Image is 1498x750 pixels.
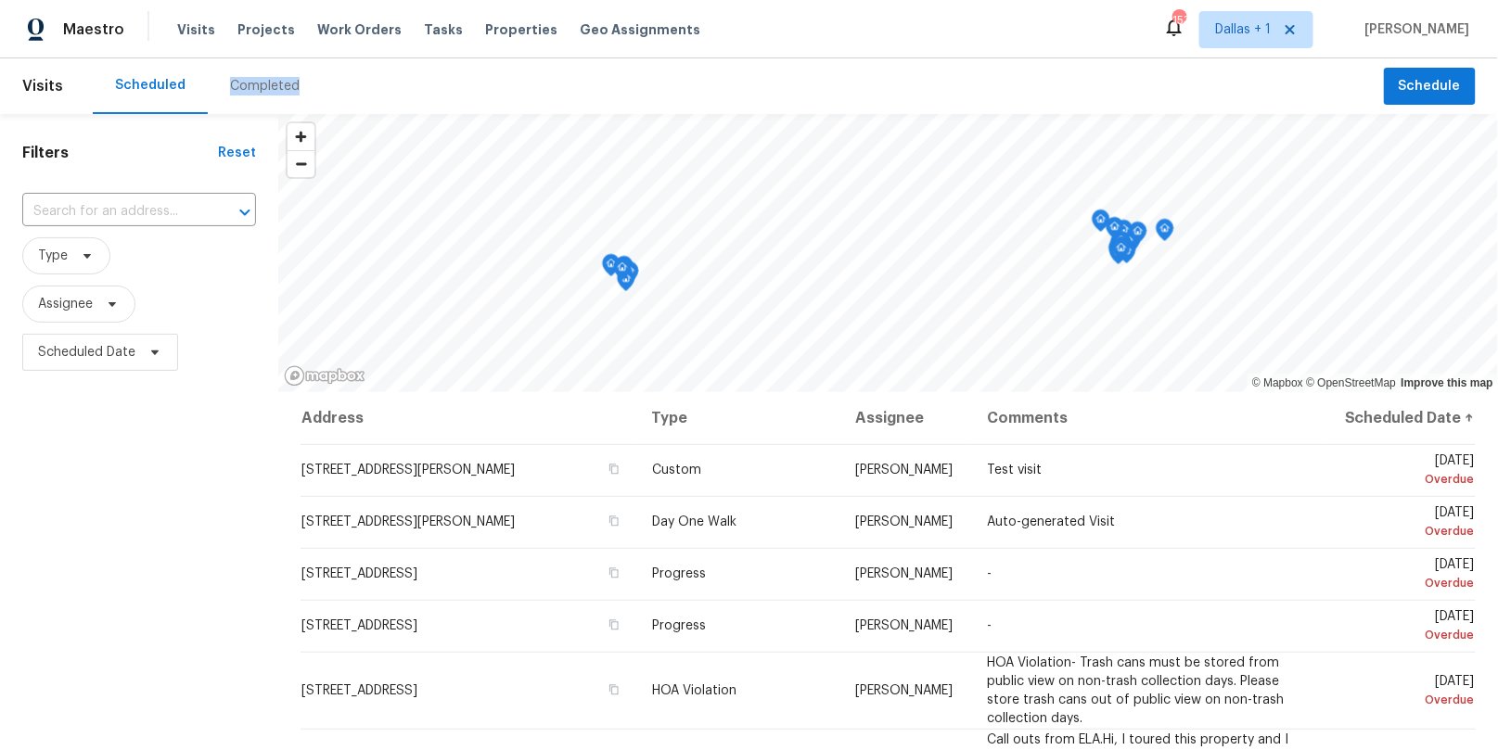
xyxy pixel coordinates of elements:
[232,199,258,225] button: Open
[1339,522,1475,540] div: Overdue
[1399,75,1461,98] span: Schedule
[855,684,953,697] span: [PERSON_NAME]
[1172,11,1185,30] div: 153
[1339,675,1475,709] span: [DATE]
[1092,210,1110,238] div: Map marker
[602,254,621,283] div: Map marker
[218,144,256,162] div: Reset
[424,23,463,36] span: Tasks
[317,20,402,39] span: Work Orders
[840,392,972,444] th: Assignee
[987,515,1115,528] span: Auto-generated Visit
[855,464,953,477] span: [PERSON_NAME]
[301,392,637,444] th: Address
[1156,219,1174,248] div: Map marker
[987,656,1284,725] span: HOA Violation- Trash cans must be stored from public view on non-trash collection days. Please st...
[652,619,706,632] span: Progress
[606,461,622,477] button: Copy Address
[1339,506,1475,540] span: [DATE]
[987,619,992,632] span: -
[301,515,515,528] span: [STREET_ADDRESS][PERSON_NAME]
[1115,220,1133,248] div: Map marker
[284,365,365,387] a: Mapbox homepage
[606,513,622,529] button: Copy Address
[1339,626,1475,644] div: Overdue
[288,123,314,150] button: Zoom in
[230,77,300,95] div: Completed
[1129,222,1147,250] div: Map marker
[1106,217,1124,246] div: Map marker
[63,20,124,39] span: Maestro
[606,617,622,633] button: Copy Address
[177,20,215,39] span: Visits
[1110,233,1129,261] div: Map marker
[1108,238,1127,267] div: Map marker
[615,256,634,285] div: Map marker
[22,66,63,107] span: Visits
[1325,392,1476,444] th: Scheduled Date ↑
[580,20,700,39] span: Geo Assignments
[22,197,204,226] input: Search for an address...
[1112,238,1131,267] div: Map marker
[1339,454,1475,489] span: [DATE]
[1339,470,1475,489] div: Overdue
[288,151,314,177] span: Zoom out
[288,150,314,177] button: Zoom out
[1252,376,1303,389] a: Mapbox
[606,681,622,698] button: Copy Address
[115,76,186,95] div: Scheduled
[38,343,135,362] span: Scheduled Date
[301,684,417,697] span: [STREET_ADDRESS]
[1306,376,1396,389] a: OpenStreetMap
[987,464,1042,477] span: Test visit
[38,247,68,265] span: Type
[301,567,417,580] span: [STREET_ADDRESS]
[613,258,632,286] div: Map marker
[652,567,706,580] span: Progress
[1339,558,1475,592] span: [DATE]
[855,619,953,632] span: [PERSON_NAME]
[606,565,622,581] button: Copy Address
[652,464,701,477] span: Custom
[987,567,992,580] span: -
[38,295,93,313] span: Assignee
[1339,691,1475,709] div: Overdue
[652,515,736,528] span: Day One Walk
[1339,610,1475,644] span: [DATE]
[237,20,295,39] span: Projects
[972,392,1325,444] th: Comments
[22,144,218,162] h1: Filters
[855,515,953,528] span: [PERSON_NAME]
[485,20,557,39] span: Properties
[855,567,953,580] span: [PERSON_NAME]
[1402,376,1493,389] a: Improve this map
[301,619,417,632] span: [STREET_ADDRESS]
[301,464,515,477] span: [STREET_ADDRESS][PERSON_NAME]
[1215,20,1271,39] span: Dallas + 1
[1358,20,1470,39] span: [PERSON_NAME]
[1384,68,1476,106] button: Schedule
[1339,574,1475,592] div: Overdue
[1109,242,1128,271] div: Map marker
[652,684,736,697] span: HOA Violation
[637,392,841,444] th: Type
